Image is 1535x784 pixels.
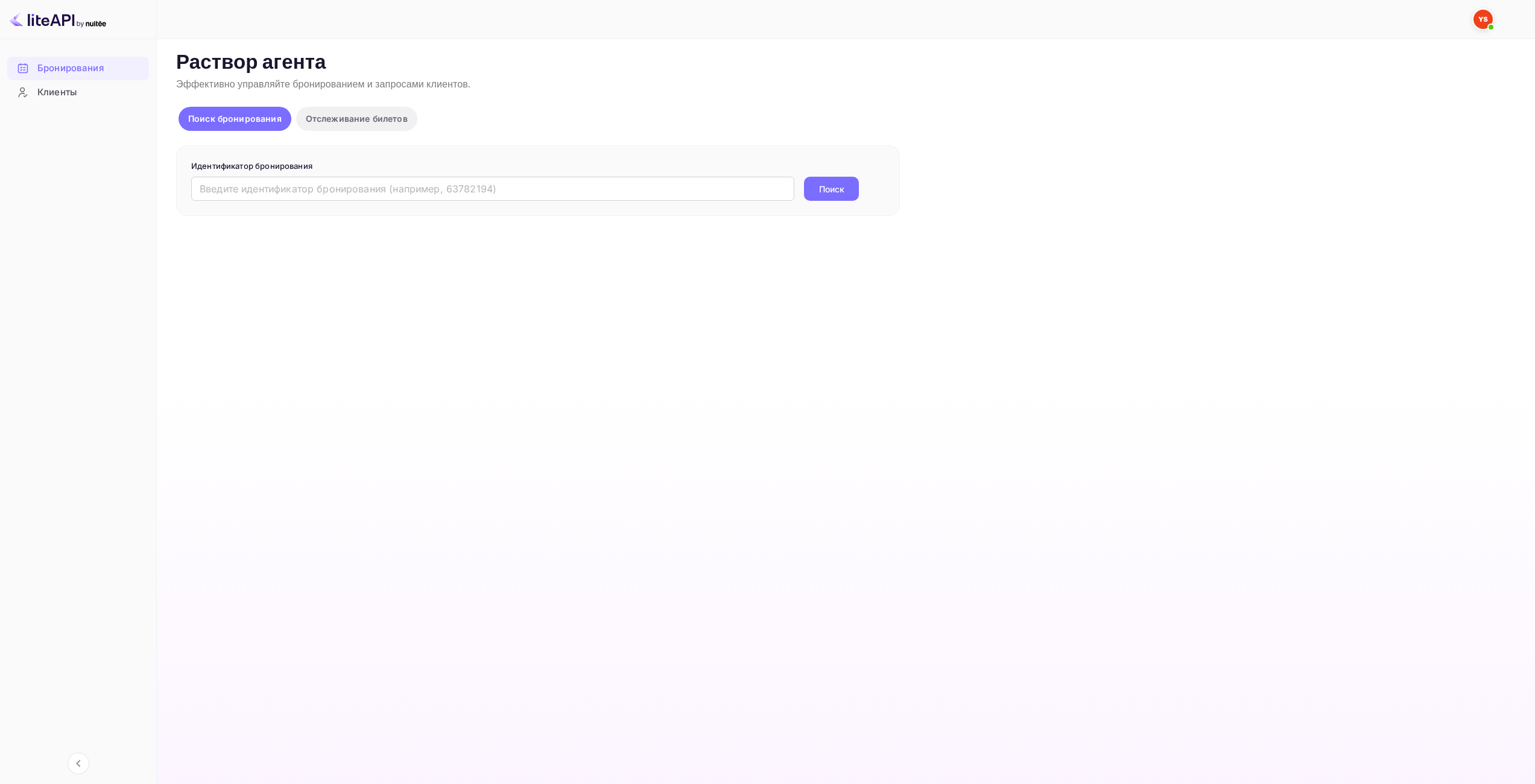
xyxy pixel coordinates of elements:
input: Введите идентификатор бронирования (например, 63782194) [191,177,794,201]
img: Служба Поддержки Яндекса [1473,10,1493,29]
a: Бронирования [7,57,149,79]
img: Логотип LiteAPI [10,10,106,29]
a: Клиенты [7,81,149,103]
ya-tr-span: Идентификатор бронирования [191,161,312,171]
ya-tr-span: Клиенты [37,86,77,100]
ya-tr-span: Эффективно управляйте бронированием и запросами клиентов. [176,78,470,91]
ya-tr-span: Раствор агента [176,50,326,76]
ya-tr-span: Поиск бронирования [188,113,282,124]
div: Клиенты [7,81,149,104]
ya-tr-span: Поиск [819,183,844,195]
div: Бронирования [7,57,149,80]
ya-tr-span: Отслеживание билетов [306,113,408,124]
ya-tr-span: Бронирования [37,62,104,75]
button: Свернуть навигацию [68,753,89,774]
button: Поиск [804,177,859,201]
